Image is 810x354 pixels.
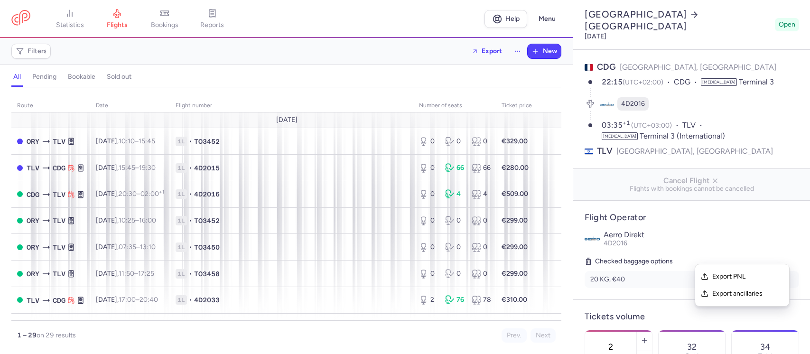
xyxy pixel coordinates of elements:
[484,10,527,28] a: Help
[107,21,128,29] span: flights
[194,137,220,146] span: TO3452
[151,21,178,29] span: bookings
[119,270,134,278] time: 11:50
[46,9,93,29] a: statistics
[531,328,556,343] button: Next
[419,269,438,279] div: 0
[616,145,773,157] span: [GEOGRAPHIC_DATA], [GEOGRAPHIC_DATA]
[413,99,496,113] th: number of seats
[68,73,95,81] h4: bookable
[53,242,65,252] span: TLV
[176,295,187,305] span: 1L
[419,295,438,305] div: 2
[119,270,154,278] span: –
[11,99,90,113] th: route
[200,21,224,29] span: reports
[90,99,170,113] th: date
[189,163,192,173] span: •
[107,73,131,81] h4: sold out
[139,137,155,145] time: 15:45
[27,215,39,226] span: ORY
[623,120,630,126] sup: +1
[194,295,220,305] span: 4D2033
[176,216,187,225] span: 1L
[419,189,438,199] div: 0
[712,272,783,281] span: Export PNL
[779,20,795,29] span: Open
[141,9,188,29] a: bookings
[27,242,39,252] span: ORY
[27,269,39,279] span: ORY
[27,163,39,173] span: TLV
[585,256,799,267] h5: Checked baggage options
[138,270,154,278] time: 17:25
[585,231,600,246] img: Aerro Direkt logo
[139,164,156,172] time: 19:30
[502,243,528,251] strong: €299.00
[419,163,438,173] div: 0
[585,9,771,32] h2: [GEOGRAPHIC_DATA] [GEOGRAPHIC_DATA]
[96,270,154,278] span: [DATE],
[176,189,187,199] span: 1L
[11,10,30,28] a: CitizenPlane red outlined logo
[119,243,156,251] span: –
[682,120,706,131] span: TLV
[687,342,697,352] p: 32
[597,145,613,157] span: TLV
[602,121,631,130] time: 03:35
[472,242,490,252] div: 0
[695,285,789,302] button: Export ancillaries
[739,77,774,86] span: Terminal 3
[602,132,638,140] span: [MEDICAL_DATA]
[445,216,464,225] div: 0
[53,136,65,147] span: TLV
[419,242,438,252] div: 0
[189,242,192,252] span: •
[701,78,737,86] span: [MEDICAL_DATA]
[445,242,464,252] div: 0
[176,137,187,146] span: 1L
[189,216,192,225] span: •
[482,47,502,55] span: Export
[53,215,65,226] span: TLV
[96,243,156,251] span: [DATE],
[119,164,156,172] span: –
[581,177,803,185] span: Cancel Flight
[502,296,527,304] strong: €310.00
[585,32,606,40] time: [DATE]
[159,189,164,195] sup: +1
[96,164,156,172] span: [DATE],
[119,296,136,304] time: 17:00
[139,216,156,224] time: 16:00
[674,77,701,88] span: CDG
[119,190,164,198] span: –
[170,99,413,113] th: Flight number
[604,239,627,247] span: 4D2016
[445,269,464,279] div: 0
[189,269,192,279] span: •
[419,137,438,146] div: 0
[585,311,799,322] h4: Tickets volume
[53,269,65,279] span: TLV
[502,164,529,172] strong: €280.00
[119,190,137,198] time: 20:30
[419,216,438,225] div: 0
[276,116,297,124] span: [DATE]
[194,242,220,252] span: TO3450
[27,295,39,306] span: TLV
[56,21,84,29] span: statistics
[640,131,725,140] span: Terminal 3 (International)
[445,189,464,199] div: 4
[600,97,614,111] figure: 4D airline logo
[188,9,236,29] a: reports
[176,242,187,252] span: 1L
[53,189,65,200] span: TLV
[472,163,490,173] div: 66
[502,328,527,343] button: Prev.
[119,164,135,172] time: 15:45
[96,296,158,304] span: [DATE],
[53,295,65,306] span: CDG
[12,44,50,58] button: Filters
[96,137,155,145] span: [DATE],
[194,269,220,279] span: TO3458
